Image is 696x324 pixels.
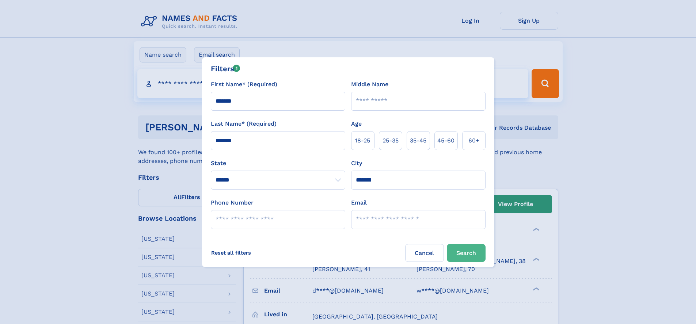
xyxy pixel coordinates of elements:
[468,136,479,145] span: 60+
[410,136,426,145] span: 35‑45
[351,119,362,128] label: Age
[405,244,444,262] label: Cancel
[211,63,240,74] div: Filters
[447,244,486,262] button: Search
[351,159,362,168] label: City
[211,159,345,168] label: State
[211,119,277,128] label: Last Name* (Required)
[211,80,277,89] label: First Name* (Required)
[355,136,370,145] span: 18‑25
[211,198,254,207] label: Phone Number
[206,244,256,262] label: Reset all filters
[437,136,455,145] span: 45‑60
[351,198,367,207] label: Email
[351,80,388,89] label: Middle Name
[383,136,399,145] span: 25‑35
